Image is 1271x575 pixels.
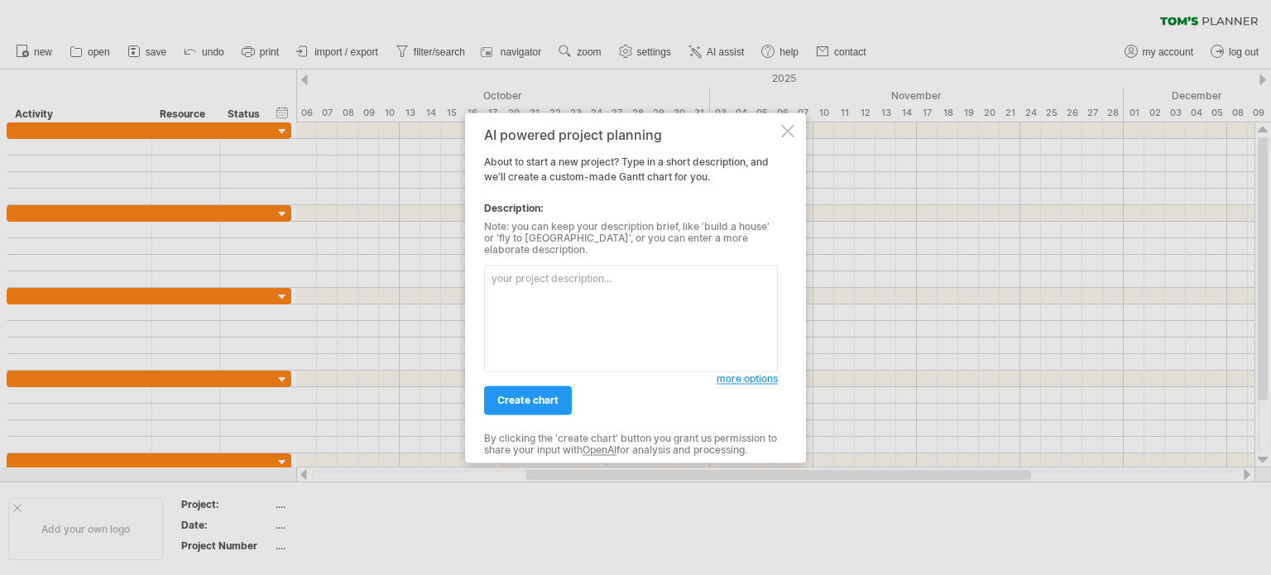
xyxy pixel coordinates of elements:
div: About to start a new project? Type in a short description, and we'll create a custom-made Gantt c... [484,127,778,448]
a: more options [717,371,778,386]
span: create chart [497,394,559,406]
div: AI powered project planning [484,127,778,142]
div: Description: [484,201,778,216]
a: create chart [484,386,572,414]
span: more options [717,372,778,385]
a: OpenAI [583,444,616,457]
div: By clicking the 'create chart' button you grant us permission to share your input with for analys... [484,433,778,457]
div: Note: you can keep your description brief, like 'build a house' or 'fly to [GEOGRAPHIC_DATA]', or... [484,221,778,256]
